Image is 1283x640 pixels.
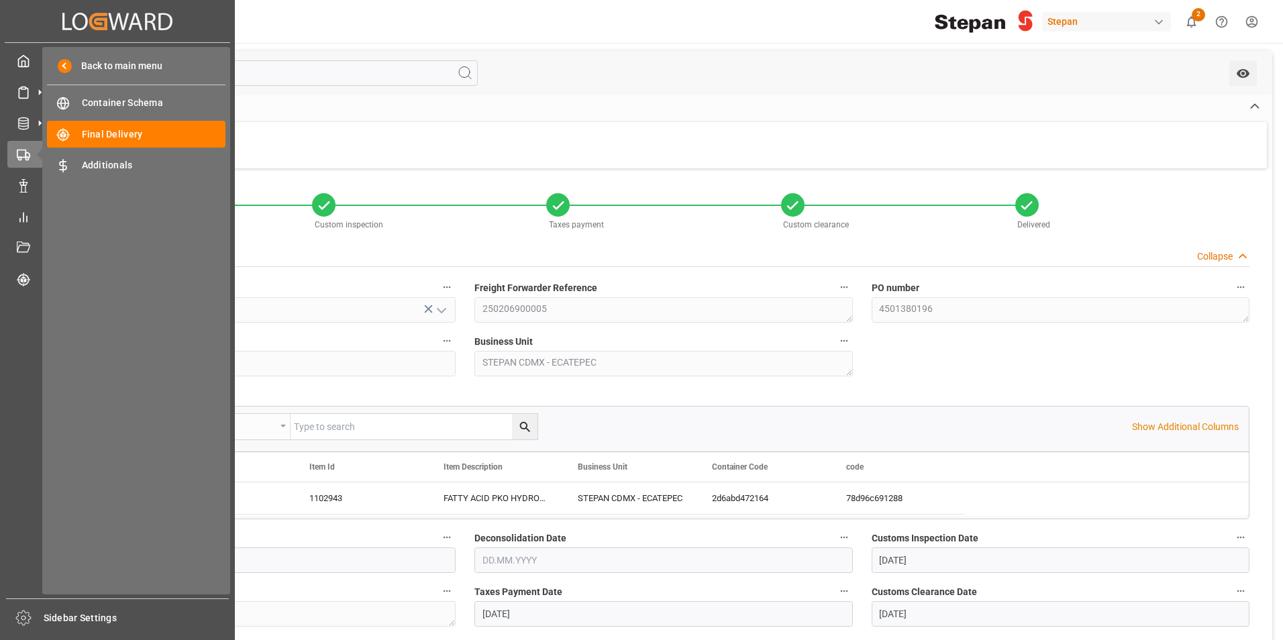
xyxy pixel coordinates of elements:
[696,482,830,514] div: 2d6abd472164
[1192,8,1205,21] span: 2
[1017,220,1050,229] span: Delivered
[159,482,964,515] div: Press SPACE to select this row.
[293,482,427,514] div: 1102943
[44,611,229,625] span: Sidebar Settings
[1042,9,1176,34] button: Stepan
[578,483,680,514] div: STEPAN CDMX - ECATEPEC
[835,332,853,350] button: Business Unit
[1207,7,1237,37] button: Help Center
[872,531,978,545] span: Customs Inspection Date
[783,220,849,229] span: Custom clearance
[474,281,597,295] span: Freight Forwarder Reference
[549,220,604,229] span: Taxes payment
[512,414,537,439] button: search button
[474,297,852,323] textarea: 250206900005
[474,585,562,599] span: Taxes Payment Date
[197,417,276,432] div: Equals
[47,152,225,178] a: Additionals
[7,266,227,292] a: Tracking
[444,462,503,472] span: Item Description
[578,462,627,472] span: Business Unit
[72,59,162,73] span: Back to main menu
[438,278,456,296] button: Status Final Delivery
[474,531,566,545] span: Deconsolidation Date
[935,10,1033,34] img: Stepan_Company_logo.svg.png_1713531530.png
[835,278,853,296] button: Freight Forwarder Reference
[872,297,1249,323] textarea: 4501380196
[7,48,227,74] a: My Cockpit
[309,462,335,472] span: Item Id
[427,482,562,514] div: FATTY ACID PKO HYDRO/MB RA073 z BULK
[872,585,977,599] span: Customs Clearance Date
[872,281,919,295] span: PO number
[7,235,227,261] a: Document Management
[62,60,478,86] input: Search Fields
[291,414,537,439] input: Type to search
[78,547,456,573] input: DD.MM.YYYY
[315,220,383,229] span: Custom inspection
[82,96,226,110] span: Container Schema
[82,127,226,142] span: Final Delivery
[835,582,853,600] button: Taxes Payment Date
[82,158,226,172] span: Additionals
[830,482,964,514] div: 78d96c691288
[474,601,852,627] input: DD.MM.YYYY
[474,547,852,573] input: DD.MM.YYYY
[1132,420,1239,434] p: Show Additional Columns
[190,414,291,439] button: open menu
[431,300,451,321] button: open menu
[78,601,456,627] textarea: 25 16 1742 5000036
[7,172,227,199] a: Data Management
[872,547,1249,573] input: DD.MM.YYYY
[438,529,456,546] button: BL Release Date
[846,462,864,472] span: code
[438,332,456,350] button: ContainerNumber
[1232,278,1249,296] button: PO number
[1176,7,1207,37] button: show 2 new notifications
[1197,250,1233,264] div: Collapse
[47,121,225,147] a: Final Delivery
[872,601,1249,627] input: DD.MM.YYYY
[1229,60,1257,86] button: open menu
[474,351,852,376] textarea: STEPAN CDMX - ECATEPEC
[835,529,853,546] button: Deconsolidation Date
[47,90,225,116] a: Container Schema
[712,462,768,472] span: Container Code
[1232,529,1249,546] button: Customs Inspection Date
[474,335,533,349] span: Business Unit
[438,582,456,600] button: Customs import number
[1042,12,1171,32] div: Stepan
[1232,582,1249,600] button: Customs Clearance Date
